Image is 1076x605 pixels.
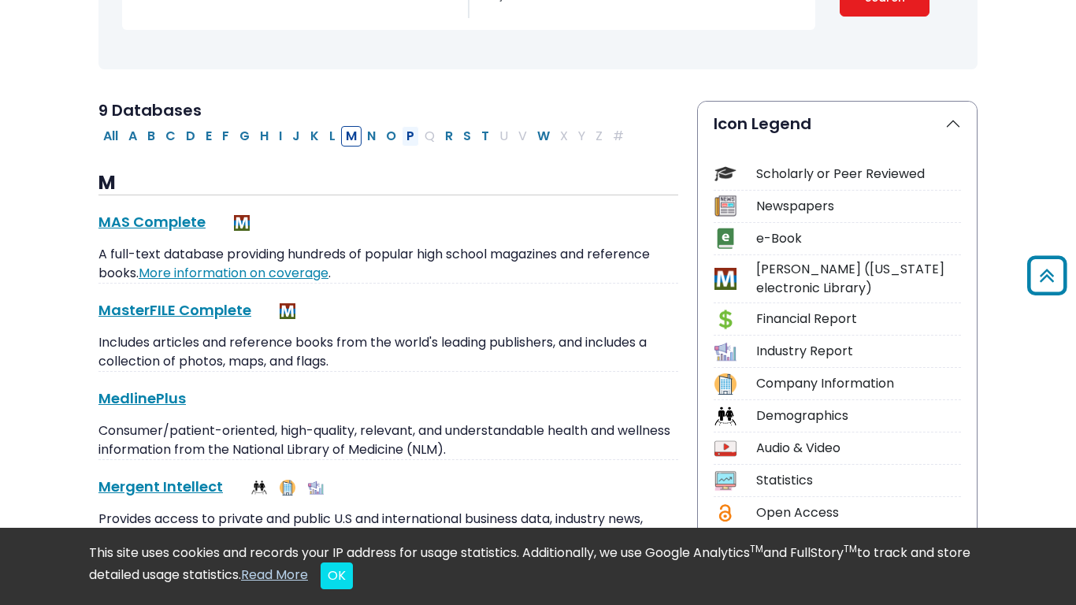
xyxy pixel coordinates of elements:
[98,477,223,496] a: Mergent Intellect
[308,480,324,496] img: Industry Report
[756,310,961,328] div: Financial Report
[280,303,295,319] img: MeL (Michigan electronic Library)
[201,126,217,147] button: Filter Results E
[139,264,328,282] a: More information on coverage
[98,333,678,371] p: Includes articles and reference books from the world's leading publishers, and includes a collect...
[143,126,160,147] button: Filter Results B
[362,126,380,147] button: Filter Results N
[321,562,353,589] button: Close
[714,163,736,184] img: Icon Scholarly or Peer Reviewed
[1022,263,1072,289] a: Back to Top
[714,268,736,289] img: Icon MeL (Michigan electronic Library)
[306,126,324,147] button: Filter Results K
[756,260,961,298] div: [PERSON_NAME] ([US_STATE] electronic Library)
[756,503,961,522] div: Open Access
[756,342,961,361] div: Industry Report
[89,544,987,589] div: This site uses cookies and records your IP address for usage statistics. Additionally, we use Goo...
[325,126,340,147] button: Filter Results L
[341,126,362,147] button: Filter Results M
[280,480,295,496] img: Company Information
[288,126,305,147] button: Filter Results J
[698,102,977,146] button: Icon Legend
[235,126,254,147] button: Filter Results G
[98,212,206,232] a: MAS Complete
[98,510,678,547] p: Provides access to private and public U.S and international business data, industry news, executi...
[255,126,273,147] button: Filter Results H
[714,195,736,217] img: Icon Newspapers
[844,542,857,555] sup: TM
[756,471,961,490] div: Statistics
[217,126,234,147] button: Filter Results F
[756,229,961,248] div: e-Book
[458,126,476,147] button: Filter Results S
[756,374,961,393] div: Company Information
[715,503,735,524] img: Icon Open Access
[714,373,736,395] img: Icon Company Information
[98,126,123,147] button: All
[714,341,736,362] img: Icon Industry Report
[381,126,401,147] button: Filter Results O
[98,245,678,283] p: A full-text database providing hundreds of popular high school magazines and reference books. .
[98,99,202,121] span: 9 Databases
[756,197,961,216] div: Newspapers
[98,126,630,144] div: Alpha-list to filter by first letter of database name
[750,542,763,555] sup: TM
[251,480,267,496] img: Demographics
[98,300,251,320] a: MasterFILE Complete
[756,406,961,425] div: Demographics
[181,126,200,147] button: Filter Results D
[714,470,736,492] img: Icon Statistics
[714,438,736,459] img: Icon Audio & Video
[98,388,186,408] a: MedlinePlus
[714,309,736,330] img: Icon Financial Report
[756,439,961,458] div: Audio & Video
[98,421,678,459] p: Consumer/patient-oriented, high-quality, relevant, and understandable health and wellness informa...
[756,165,961,184] div: Scholarly or Peer Reviewed
[402,126,419,147] button: Filter Results P
[440,126,458,147] button: Filter Results R
[234,215,250,231] img: MeL (Michigan electronic Library)
[532,126,555,147] button: Filter Results W
[161,126,180,147] button: Filter Results C
[98,172,678,195] h3: M
[714,406,736,427] img: Icon Demographics
[241,566,308,584] a: Read More
[477,126,494,147] button: Filter Results T
[124,126,142,147] button: Filter Results A
[714,228,736,249] img: Icon e-Book
[274,126,287,147] button: Filter Results I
